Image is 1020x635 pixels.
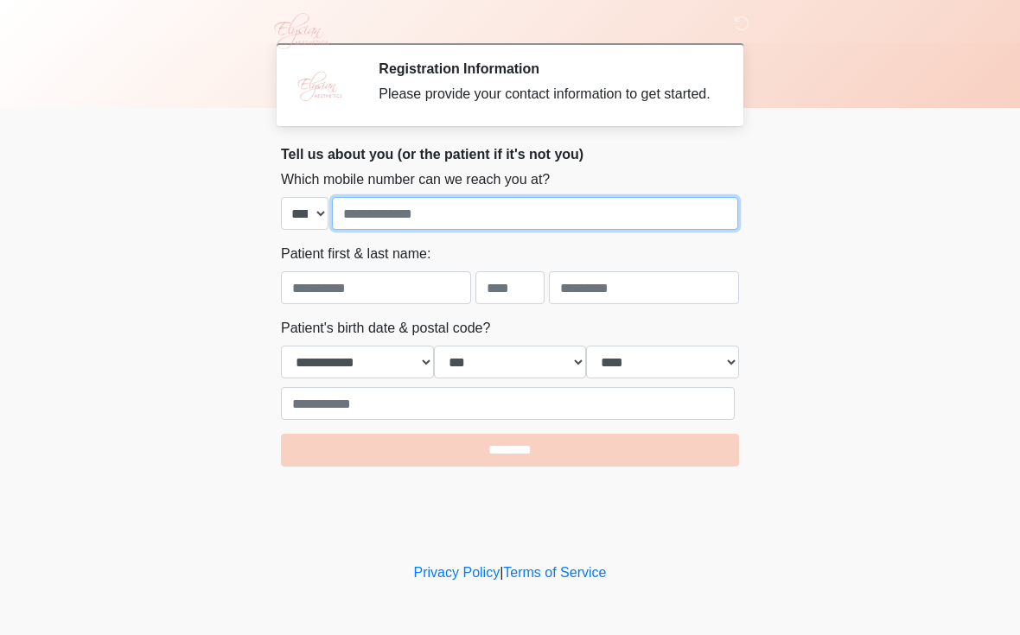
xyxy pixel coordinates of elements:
[281,169,550,190] label: Which mobile number can we reach you at?
[281,318,490,339] label: Patient's birth date & postal code?
[379,60,713,77] h2: Registration Information
[281,146,739,162] h2: Tell us about you (or the patient if it's not you)
[379,84,713,105] div: Please provide your contact information to get started.
[294,60,346,112] img: Agent Avatar
[500,565,503,580] a: |
[281,244,430,264] label: Patient first & last name:
[503,565,606,580] a: Terms of Service
[264,13,336,49] img: Elysian Aesthetics Logo
[414,565,500,580] a: Privacy Policy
